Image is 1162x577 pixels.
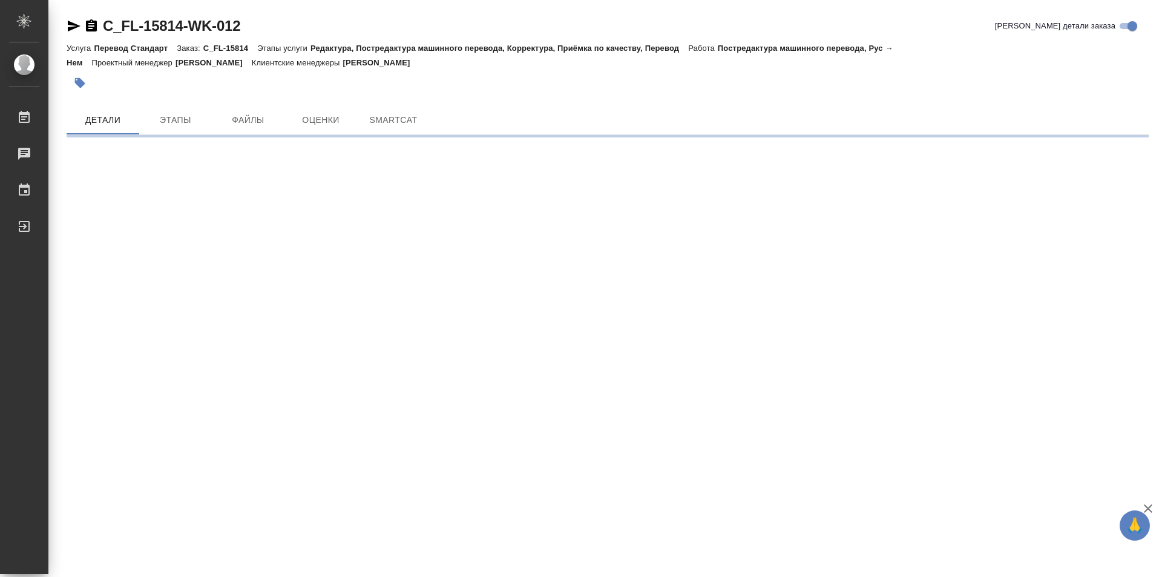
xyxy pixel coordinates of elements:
p: Этапы услуги [257,44,310,53]
p: Работа [688,44,718,53]
span: [PERSON_NAME] детали заказа [995,20,1115,32]
span: Оценки [292,113,350,128]
p: Проектный менеджер [91,58,175,67]
span: 🙏 [1124,513,1145,538]
span: Детали [74,113,132,128]
button: Скопировать ссылку [84,19,99,33]
p: [PERSON_NAME] [176,58,252,67]
p: Перевод Стандарт [94,44,177,53]
p: Редактура, Постредактура машинного перевода, Корректура, Приёмка по качеству, Перевод [310,44,688,53]
p: Заказ: [177,44,203,53]
p: C_FL-15814 [203,44,257,53]
span: Этапы [146,113,205,128]
a: C_FL-15814-WK-012 [103,18,240,34]
span: Файлы [219,113,277,128]
p: Услуга [67,44,94,53]
button: Добавить тэг [67,70,93,96]
span: SmartCat [364,113,422,128]
p: Клиентские менеджеры [252,58,343,67]
button: Скопировать ссылку для ЯМессенджера [67,19,81,33]
button: 🙏 [1120,510,1150,541]
p: [PERSON_NAME] [343,58,419,67]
